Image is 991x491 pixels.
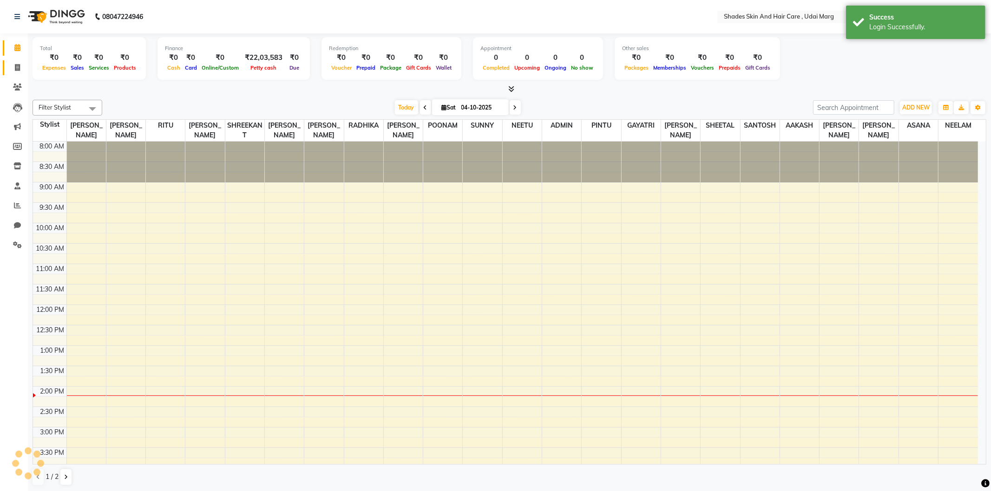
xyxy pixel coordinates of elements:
[86,52,112,63] div: ₹0
[780,120,819,131] span: AAKASH
[899,120,938,131] span: ASANA
[329,52,354,63] div: ₹0
[503,120,542,131] span: NEETU
[582,120,621,131] span: PINTU
[869,13,978,22] div: Success
[542,52,569,63] div: 0
[651,65,689,71] span: Memberships
[463,120,502,131] span: SUNNY
[68,65,86,71] span: Sales
[813,100,894,115] input: Search Appointment
[743,52,773,63] div: ₹0
[112,65,138,71] span: Products
[112,52,138,63] div: ₹0
[716,52,743,63] div: ₹0
[569,52,596,63] div: 0
[404,65,433,71] span: Gift Cards
[86,65,112,71] span: Services
[459,101,505,115] input: 2025-10-04
[743,65,773,71] span: Gift Cards
[38,182,66,192] div: 9:00 AM
[542,120,581,131] span: ADMIN
[185,120,224,141] span: [PERSON_NAME]
[569,65,596,71] span: No show
[902,104,930,111] span: ADD NEW
[286,52,302,63] div: ₹0
[35,305,66,315] div: 12:00 PM
[938,120,978,131] span: NEELAM
[480,45,596,52] div: Appointment
[249,65,279,71] span: Petty cash
[38,162,66,172] div: 8:30 AM
[106,120,145,141] span: [PERSON_NAME]
[165,65,183,71] span: Cash
[689,65,716,71] span: Vouchers
[40,52,68,63] div: ₹0
[287,65,302,71] span: Due
[34,264,66,274] div: 11:00 AM
[68,52,86,63] div: ₹0
[716,65,743,71] span: Prepaids
[24,4,87,30] img: logo
[225,120,264,141] span: SHREEKANT
[39,407,66,417] div: 2:30 PM
[689,52,716,63] div: ₹0
[40,65,68,71] span: Expenses
[354,52,378,63] div: ₹0
[67,120,106,141] span: [PERSON_NAME]
[34,284,66,294] div: 11:30 AM
[622,52,651,63] div: ₹0
[39,387,66,396] div: 2:00 PM
[165,45,302,52] div: Finance
[34,223,66,233] div: 10:00 AM
[199,65,241,71] span: Online/Custom
[199,52,241,63] div: ₹0
[869,22,978,32] div: Login Successfully.
[378,52,404,63] div: ₹0
[304,120,343,141] span: [PERSON_NAME]
[480,65,512,71] span: Completed
[622,120,661,131] span: GAYATRI
[433,52,454,63] div: ₹0
[165,52,183,63] div: ₹0
[34,244,66,253] div: 10:30 AM
[39,366,66,376] div: 1:30 PM
[102,4,143,30] b: 08047224946
[329,65,354,71] span: Voucher
[40,45,138,52] div: Total
[433,65,454,71] span: Wallet
[265,120,304,141] span: [PERSON_NAME]
[38,203,66,213] div: 9:30 AM
[33,120,66,129] div: Stylist
[404,52,433,63] div: ₹0
[384,120,423,141] span: [PERSON_NAME]
[480,52,512,63] div: 0
[354,65,378,71] span: Prepaid
[378,65,404,71] span: Package
[622,45,773,52] div: Other sales
[661,120,700,141] span: [PERSON_NAME]
[344,120,383,131] span: RADHIKA
[741,120,780,131] span: SANTOSH
[542,65,569,71] span: Ongoing
[38,142,66,151] div: 8:00 AM
[39,346,66,355] div: 1:00 PM
[900,101,932,114] button: ADD NEW
[146,120,185,131] span: RITU
[512,52,542,63] div: 0
[440,104,459,111] span: Sat
[46,472,59,482] span: 1 / 2
[651,52,689,63] div: ₹0
[183,65,199,71] span: Card
[39,448,66,458] div: 3:30 PM
[241,52,286,63] div: ₹22,03,583
[701,120,740,131] span: SHEETAL
[423,120,462,131] span: POONAM
[512,65,542,71] span: Upcoming
[39,103,71,111] span: Filter Stylist
[820,120,859,141] span: [PERSON_NAME]
[35,325,66,335] div: 12:30 PM
[39,427,66,437] div: 3:00 PM
[622,65,651,71] span: Packages
[329,45,454,52] div: Redemption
